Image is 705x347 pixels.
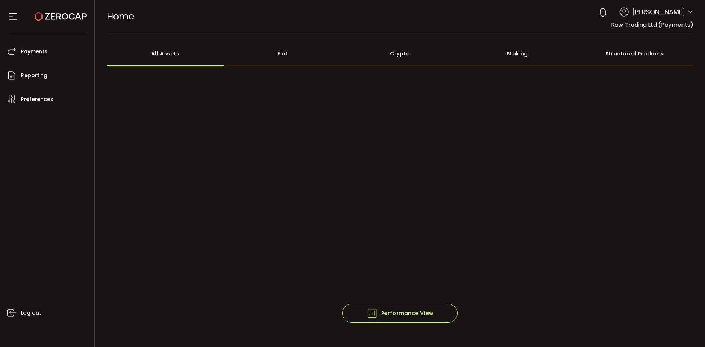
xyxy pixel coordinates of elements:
[668,312,705,347] iframe: Chat Widget
[576,41,694,66] div: Structured Products
[21,46,47,57] span: Payments
[366,308,434,319] span: Performance View
[21,70,47,81] span: Reporting
[107,10,134,23] span: Home
[459,41,576,66] div: Staking
[107,41,224,66] div: All Assets
[21,94,53,105] span: Preferences
[224,41,341,66] div: Fiat
[341,41,459,66] div: Crypto
[632,7,685,17] span: [PERSON_NAME]
[611,21,693,29] span: Raw Trading Ltd (Payments)
[342,304,458,323] button: Performance View
[21,308,41,318] span: Log out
